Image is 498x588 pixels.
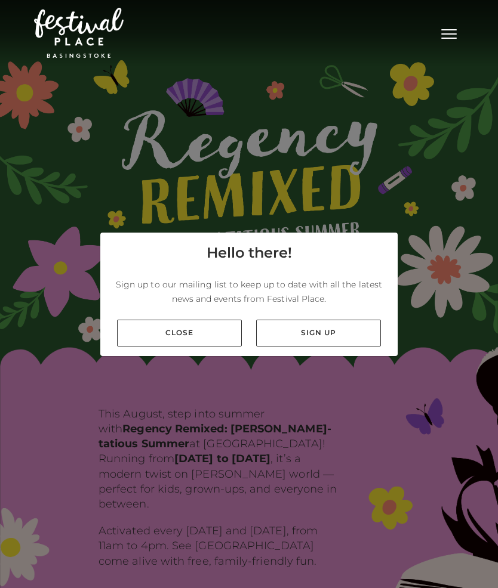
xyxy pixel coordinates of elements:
[110,277,388,306] p: Sign up to our mailing list to keep up to date with all the latest news and events from Festival ...
[434,24,464,41] button: Toggle navigation
[256,320,381,346] a: Sign up
[117,320,242,346] a: Close
[34,8,124,58] img: Festival Place Logo
[207,242,292,264] h4: Hello there!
